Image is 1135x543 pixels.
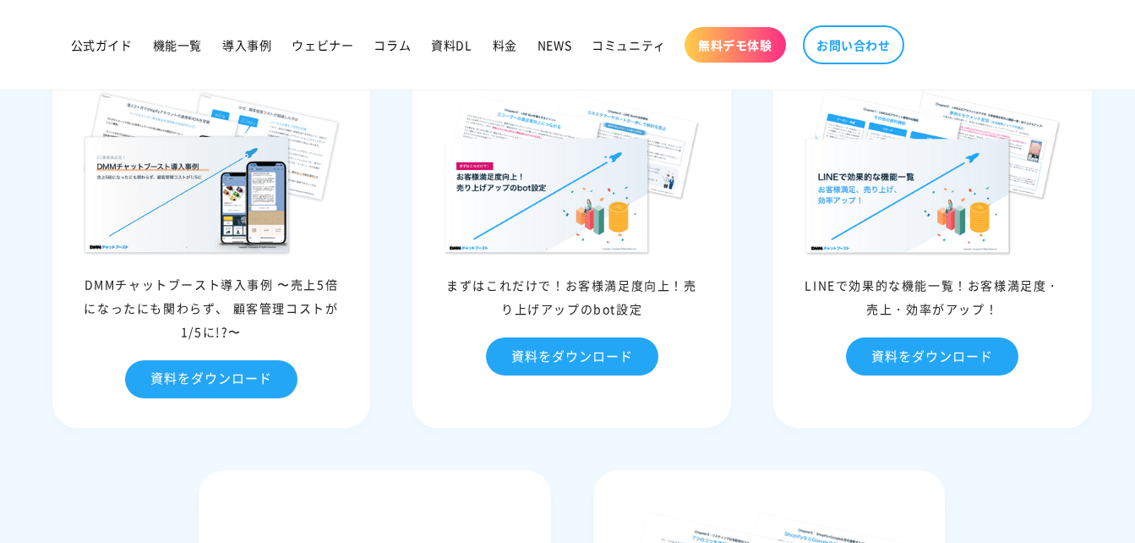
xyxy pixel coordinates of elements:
[363,27,421,63] a: コラム
[421,27,482,63] a: 資料DL
[846,337,1018,376] a: 資料をダウンロード
[431,37,472,52] span: 資料DL
[71,37,133,52] span: 公式ガイド
[778,273,1088,321] div: LINEで効果的な機能一覧！お客様満足度・売上・効率がアップ！
[527,27,581,63] a: NEWS
[483,27,527,63] a: 料金
[61,27,143,63] a: 公式ガイド
[417,273,727,321] div: まずはこれだけで！お客様満足度向上！売り上げアップのbot設定
[698,37,772,52] span: 無料デモ体験
[374,37,411,52] span: コラム
[816,37,891,52] span: お問い合わせ
[493,37,517,52] span: 料金
[212,27,281,63] a: 導入事例
[222,37,271,52] span: 導入事例
[685,27,786,63] a: 無料デモ体験
[153,37,202,52] span: 機能一覧
[281,27,363,63] a: ウェビナー
[537,37,571,52] span: NEWS
[581,27,676,63] a: コミュニティ
[486,337,658,376] a: 資料をダウンロード
[57,272,367,343] div: DMMチャットブースト導入事例 〜売上5倍になったにも関わらず、 顧客管理コストが1/5に!?〜
[803,25,904,64] a: お問い合わせ
[292,37,353,52] span: ウェビナー
[143,27,212,63] a: 機能一覧
[125,360,297,398] a: 資料をダウンロード
[592,37,666,52] span: コミュニティ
